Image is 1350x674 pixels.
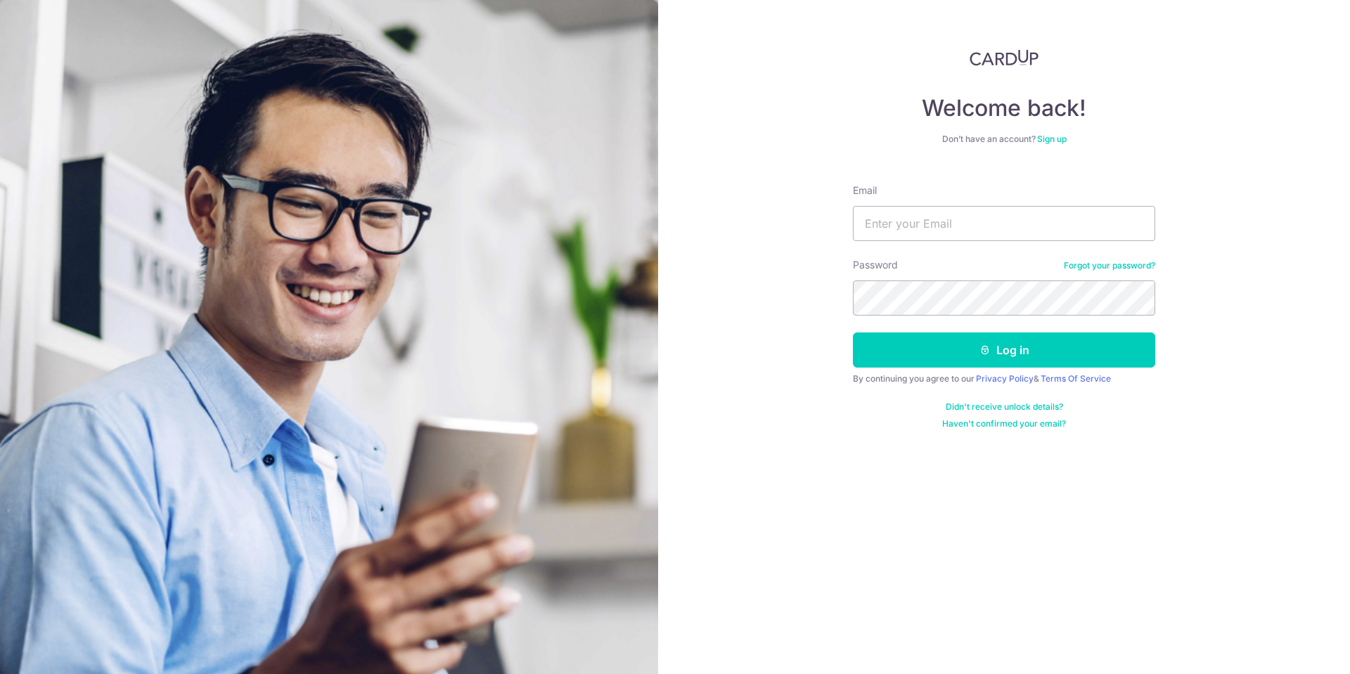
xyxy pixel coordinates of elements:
[1041,373,1111,384] a: Terms Of Service
[853,94,1155,122] h4: Welcome back!
[853,183,877,197] label: Email
[942,418,1066,429] a: Haven't confirmed your email?
[853,134,1155,145] div: Don’t have an account?
[853,206,1155,241] input: Enter your Email
[1037,134,1067,144] a: Sign up
[853,332,1155,368] button: Log in
[853,373,1155,384] div: By continuing you agree to our &
[853,258,898,272] label: Password
[1064,260,1155,271] a: Forgot your password?
[976,373,1034,384] a: Privacy Policy
[946,401,1063,413] a: Didn't receive unlock details?
[970,49,1039,66] img: CardUp Logo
